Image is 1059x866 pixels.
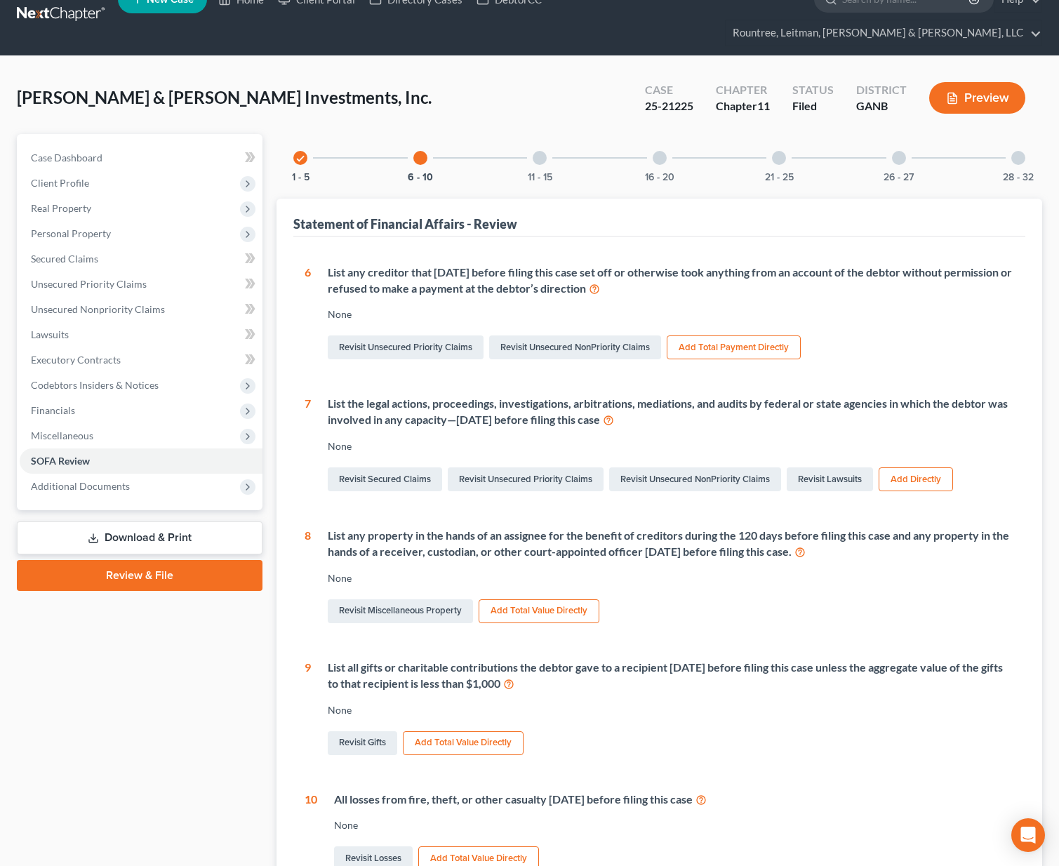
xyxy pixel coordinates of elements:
a: Executory Contracts [20,347,262,373]
button: 1 - 5 [292,173,309,182]
span: Secured Claims [31,253,98,265]
div: List any property in the hands of an assignee for the benefit of creditors during the 120 days be... [328,528,1014,560]
button: Add Total Payment Directly [667,335,801,359]
div: Statement of Financial Affairs - Review [293,215,517,232]
span: Additional Documents [31,480,130,492]
a: Review & File [17,560,262,591]
a: Revisit Gifts [328,731,397,755]
i: check [295,154,305,164]
div: GANB [856,98,907,114]
span: Case Dashboard [31,152,102,164]
div: Filed [792,98,834,114]
div: 7 [305,396,311,494]
span: Lawsuits [31,328,69,340]
button: 6 - 10 [408,173,433,182]
div: District [856,82,907,98]
button: Add Directly [879,467,953,491]
a: Revisit Unsecured NonPriority Claims [609,467,781,491]
div: None [328,571,1014,585]
div: Case [645,82,693,98]
div: List all gifts or charitable contributions the debtor gave to a recipient [DATE] before filing th... [328,660,1014,692]
div: 8 [305,528,311,626]
div: Chapter [716,82,770,98]
a: Revisit Unsecured Priority Claims [328,335,484,359]
a: Unsecured Priority Claims [20,272,262,297]
span: [PERSON_NAME] & [PERSON_NAME] Investments, Inc. [17,87,432,107]
a: SOFA Review [20,448,262,474]
div: Open Intercom Messenger [1011,818,1045,852]
div: None [328,703,1014,717]
button: 11 - 15 [528,173,552,182]
div: List the legal actions, proceedings, investigations, arbitrations, mediations, and audits by fede... [328,396,1014,428]
div: List any creditor that [DATE] before filing this case set off or otherwise took anything from an ... [328,265,1014,297]
a: Secured Claims [20,246,262,272]
span: Financials [31,404,75,416]
span: Miscellaneous [31,429,93,441]
div: Chapter [716,98,770,114]
span: Personal Property [31,227,111,239]
div: 6 [305,265,311,363]
button: 16 - 20 [645,173,674,182]
button: 28 - 32 [1003,173,1034,182]
button: Add Total Value Directly [403,731,524,755]
a: Revisit Unsecured Priority Claims [448,467,604,491]
div: None [334,818,1014,832]
a: Download & Print [17,521,262,554]
a: Revisit Unsecured NonPriority Claims [489,335,661,359]
div: None [328,307,1014,321]
div: All losses from fire, theft, or other casualty [DATE] before filing this case [334,792,1014,808]
a: Revisit Secured Claims [328,467,442,491]
button: 21 - 25 [765,173,794,182]
div: 9 [305,660,311,758]
span: Client Profile [31,177,89,189]
span: Real Property [31,202,91,214]
a: Revisit Lawsuits [787,467,873,491]
a: Case Dashboard [20,145,262,171]
a: Lawsuits [20,322,262,347]
div: None [328,439,1014,453]
a: Rountree, Leitman, [PERSON_NAME] & [PERSON_NAME], LLC [726,20,1041,46]
span: Unsecured Priority Claims [31,278,147,290]
span: Codebtors Insiders & Notices [31,379,159,391]
span: SOFA Review [31,455,90,467]
button: Add Total Value Directly [479,599,599,623]
span: Unsecured Nonpriority Claims [31,303,165,315]
a: Revisit Miscellaneous Property [328,599,473,623]
div: Status [792,82,834,98]
div: 25-21225 [645,98,693,114]
span: 11 [757,99,770,112]
span: Executory Contracts [31,354,121,366]
a: Unsecured Nonpriority Claims [20,297,262,322]
button: 26 - 27 [884,173,914,182]
button: Preview [929,82,1025,114]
